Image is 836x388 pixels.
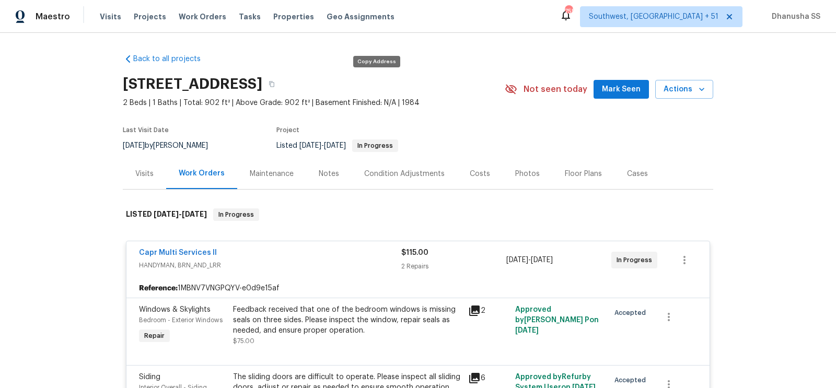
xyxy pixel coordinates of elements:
[594,80,649,99] button: Mark Seen
[506,256,528,264] span: [DATE]
[140,331,169,341] span: Repair
[179,168,225,179] div: Work Orders
[123,198,713,231] div: LISTED [DATE]-[DATE]In Progress
[468,372,509,384] div: 6
[139,306,211,313] span: Windows & Skylights
[565,169,602,179] div: Floor Plans
[126,279,710,298] div: 1MBNV7VNGPQYV-e0d9e15af
[327,11,394,22] span: Geo Assignments
[123,79,262,89] h2: [STREET_ADDRESS]
[664,83,705,96] span: Actions
[614,308,650,318] span: Accepted
[515,306,599,334] span: Approved by [PERSON_NAME] P on
[319,169,339,179] div: Notes
[614,375,650,385] span: Accepted
[273,11,314,22] span: Properties
[627,169,648,179] div: Cases
[126,208,207,221] h6: LISTED
[401,261,506,272] div: 2 Repairs
[239,13,261,20] span: Tasks
[468,304,509,317] div: 2
[768,11,820,22] span: Dhanusha SS
[233,338,254,344] span: $75.00
[139,283,178,293] b: Reference:
[139,317,223,323] span: Bedroom - Exterior Windows
[506,255,553,265] span: -
[139,249,217,256] a: Capr Multi Services ll
[470,169,490,179] div: Costs
[276,127,299,133] span: Project
[214,209,258,220] span: In Progress
[401,249,428,256] span: $115.00
[123,139,220,152] div: by [PERSON_NAME]
[123,142,145,149] span: [DATE]
[617,255,656,265] span: In Progress
[139,373,160,381] span: Siding
[531,256,553,264] span: [DATE]
[123,54,223,64] a: Back to all projects
[353,143,397,149] span: In Progress
[324,142,346,149] span: [DATE]
[589,11,718,22] span: Southwest, [GEOGRAPHIC_DATA] + 51
[139,260,401,271] span: HANDYMAN, BRN_AND_LRR
[182,210,207,218] span: [DATE]
[364,169,445,179] div: Condition Adjustments
[135,169,154,179] div: Visits
[299,142,321,149] span: [DATE]
[233,304,462,336] div: Feedback received that one of the bedroom windows is missing seals on three sides. Please inspect...
[36,11,70,22] span: Maestro
[524,84,587,95] span: Not seen today
[250,169,294,179] div: Maintenance
[515,169,540,179] div: Photos
[602,83,641,96] span: Mark Seen
[276,142,398,149] span: Listed
[515,327,539,334] span: [DATE]
[123,98,505,108] span: 2 Beds | 1 Baths | Total: 902 ft² | Above Grade: 902 ft² | Basement Finished: N/A | 1984
[154,210,207,218] span: -
[565,6,572,17] div: 755
[134,11,166,22] span: Projects
[179,11,226,22] span: Work Orders
[655,80,713,99] button: Actions
[123,127,169,133] span: Last Visit Date
[154,210,179,218] span: [DATE]
[100,11,121,22] span: Visits
[299,142,346,149] span: -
